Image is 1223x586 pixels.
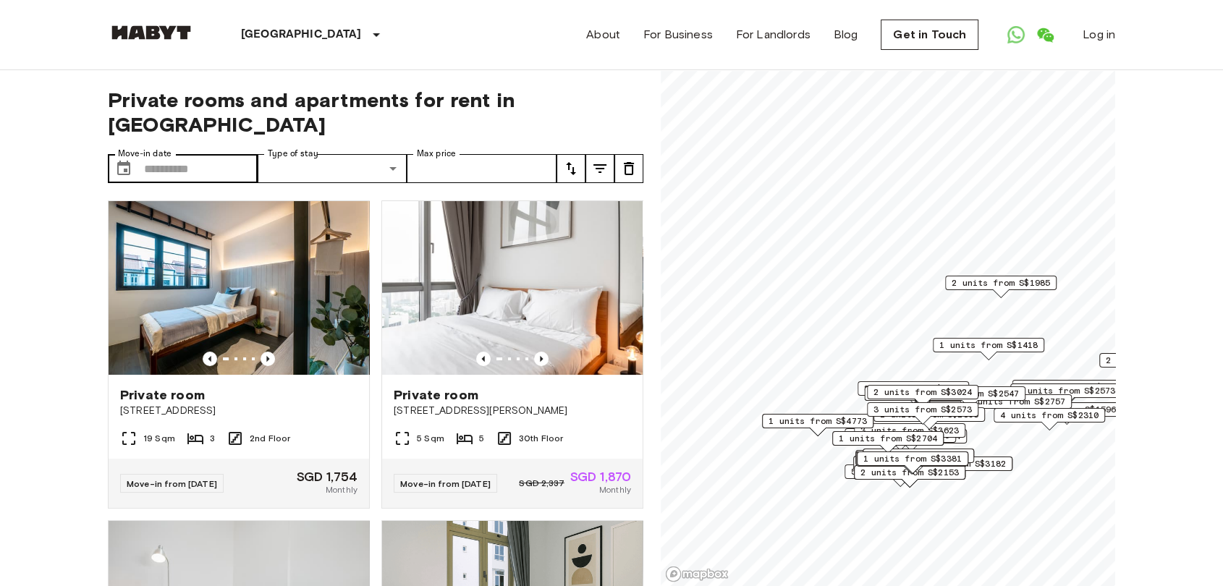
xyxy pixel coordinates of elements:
[614,154,643,183] button: tune
[769,415,867,428] span: 1 units from S$4773
[394,386,478,404] span: Private room
[856,452,968,475] div: Map marker
[203,352,217,366] button: Previous image
[855,451,967,474] div: Map marker
[921,387,1019,400] span: 1 units from S$2547
[736,26,811,43] a: For Landlords
[873,407,985,430] div: Map marker
[250,432,290,445] span: 2nd Floor
[120,386,205,404] span: Private room
[1010,383,1122,406] div: Map marker
[143,432,175,445] span: 19 Sqm
[643,26,713,43] a: For Business
[853,456,965,478] div: Map marker
[863,452,962,465] span: 1 units from S$3381
[519,477,564,490] span: SGD 2,337
[382,201,643,375] img: Marketing picture of unit SG-01-113-001-05
[952,276,1050,289] span: 2 units from S$1985
[864,386,981,409] div: Map marker
[599,483,631,496] span: Monthly
[832,431,944,454] div: Map marker
[109,201,369,375] img: Marketing picture of unit SG-01-027-006-02
[854,465,965,488] div: Map marker
[570,470,631,483] span: SGD 1,870
[834,26,858,43] a: Blog
[417,148,456,160] label: Max price
[109,154,138,183] button: Choose date
[901,457,1012,479] div: Map marker
[476,352,491,366] button: Previous image
[854,423,965,446] div: Map marker
[210,432,215,445] span: 3
[1002,20,1031,49] a: Open WhatsApp
[933,338,1044,360] div: Map marker
[665,566,729,582] a: Mapbox logo
[873,403,972,416] span: 3 units from S$2573
[118,148,172,160] label: Move-in date
[120,404,357,418] span: [STREET_ADDRESS]
[417,432,444,445] span: 5 Sqm
[534,352,549,366] button: Previous image
[268,148,318,160] label: Type of stay
[867,402,978,425] div: Map marker
[241,26,362,43] p: [GEOGRAPHIC_DATA]
[860,424,959,437] span: 3 units from S$3623
[914,386,1025,409] div: Map marker
[881,20,978,50] a: Get in Touch
[586,26,620,43] a: About
[845,464,956,487] div: Map marker
[960,394,1072,417] div: Map marker
[867,385,978,407] div: Map marker
[873,386,972,399] span: 2 units from S$3024
[585,154,614,183] button: tune
[1106,354,1204,367] span: 2 units from S$2673
[519,432,564,445] span: 30th Floor
[855,429,967,451] div: Map marker
[1012,380,1128,402] div: Map marker
[326,483,357,496] span: Monthly
[108,25,195,40] img: Habyt
[400,478,491,489] span: Move-in from [DATE]
[858,381,969,404] div: Map marker
[762,414,873,436] div: Map marker
[869,449,968,462] span: 1 units from S$4200
[839,432,937,445] span: 1 units from S$2704
[108,88,643,137] span: Private rooms and apartments for rent in [GEOGRAPHIC_DATA]
[994,408,1105,430] div: Map marker
[1000,409,1099,422] span: 4 units from S$2310
[857,451,968,474] div: Map marker
[967,395,1065,408] span: 2 units from S$2757
[381,200,643,509] a: Marketing picture of unit SG-01-113-001-05Previous imagePrevious imagePrivate room[STREET_ADDRESS...
[297,470,357,483] span: SGD 1,754
[1018,381,1122,394] span: 17 units from S$1243
[108,200,370,509] a: Marketing picture of unit SG-01-027-006-02Previous imagePrevious imagePrivate room[STREET_ADDRESS...
[863,449,974,471] div: Map marker
[1083,26,1115,43] a: Log in
[939,339,1038,352] span: 1 units from S$1418
[864,382,962,395] span: 3 units from S$1985
[557,154,585,183] button: tune
[907,457,1006,470] span: 1 units from S$3182
[394,404,631,418] span: [STREET_ADDRESS][PERSON_NAME]
[851,465,949,478] span: 5 units from S$1680
[261,352,275,366] button: Previous image
[1017,384,1115,397] span: 1 units from S$2573
[1099,353,1211,375] div: Map marker
[479,432,484,445] span: 5
[127,478,217,489] span: Move-in from [DATE]
[1031,20,1059,49] a: Open WeChat
[945,276,1057,298] div: Map marker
